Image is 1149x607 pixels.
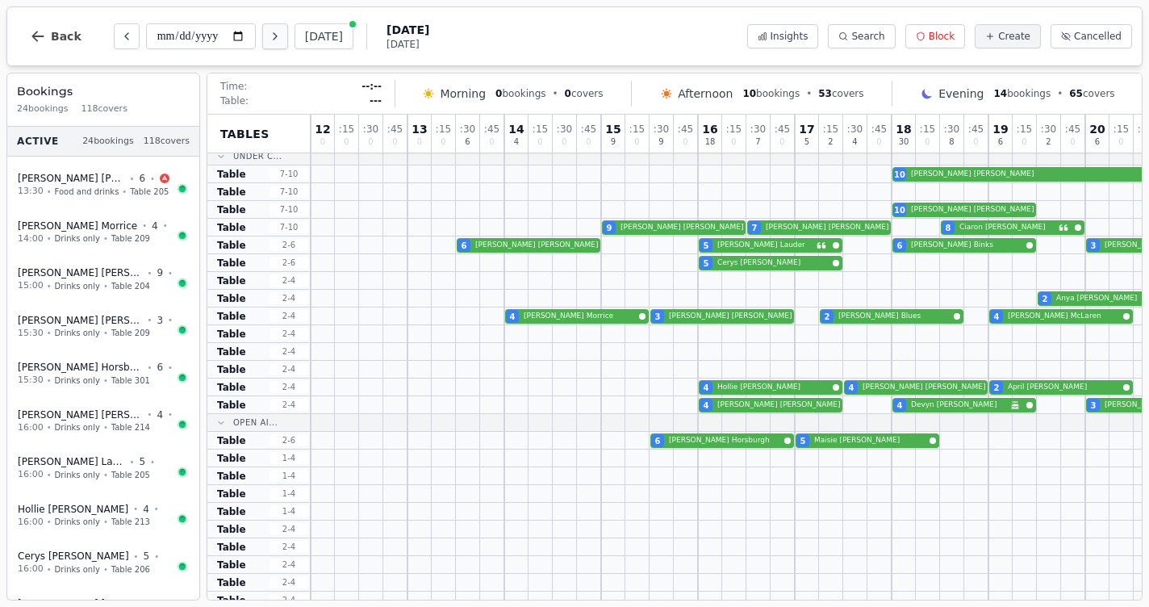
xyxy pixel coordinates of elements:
[168,408,173,421] span: •
[475,240,598,251] span: [PERSON_NAME] [PERSON_NAME]
[17,83,190,99] h3: Bookings
[55,516,100,528] span: Drinks only
[994,311,1000,323] span: 4
[1069,88,1083,99] span: 65
[755,138,760,146] span: 7
[742,88,756,99] span: 10
[18,172,125,185] span: [PERSON_NAME] [PERSON_NAME]
[103,421,108,433] span: •
[1046,138,1051,146] span: 2
[565,88,571,99] span: 0
[18,374,44,387] span: 15:30
[154,503,159,515] span: •
[717,382,829,393] span: Hollie [PERSON_NAME]
[1065,124,1080,134] span: : 45
[876,138,881,146] span: 0
[18,185,44,199] span: 13:30
[1059,223,1068,232] svg: Customer message
[514,138,519,146] span: 4
[747,24,819,48] button: Insights
[157,408,163,421] span: 4
[828,24,895,48] button: Search
[148,408,153,421] span: •
[495,87,545,100] span: bookings
[825,311,830,323] span: 2
[992,123,1008,135] span: 19
[392,138,397,146] span: 0
[1074,30,1122,43] span: Cancelled
[220,126,269,142] span: Tables
[269,310,308,322] span: 2 - 4
[7,305,199,350] button: [PERSON_NAME] [PERSON_NAME]•3•15:30•Drinks only•Table 209
[217,363,246,376] span: Table
[565,87,604,100] span: covers
[462,240,467,252] span: 6
[18,516,44,530] span: 16:00
[217,434,246,447] span: Table
[368,138,373,146] span: 0
[847,124,863,134] span: : 30
[920,124,935,134] span: : 15
[7,400,199,444] button: [PERSON_NAME] [PERSON_NAME]•4•16:00•Drinks only•Table 214
[851,30,884,43] span: Search
[1118,138,1123,146] span: 0
[217,328,246,341] span: Table
[752,222,758,234] span: 7
[163,220,168,232] span: •
[269,257,308,269] span: 2 - 6
[143,503,149,516] span: 4
[949,138,954,146] span: 8
[717,257,829,269] span: Cerys [PERSON_NAME]
[269,505,308,517] span: 1 - 4
[993,87,1051,100] span: bookings
[269,239,308,251] span: 2 - 6
[484,124,499,134] span: : 45
[217,452,246,465] span: Table
[717,240,813,251] span: [PERSON_NAME] Lauder
[217,541,246,554] span: Table
[168,314,173,326] span: •
[818,87,863,100] span: covers
[148,267,153,279] span: •
[217,257,246,270] span: Table
[1057,87,1063,100] span: •
[150,456,155,468] span: •
[1008,382,1120,393] span: April [PERSON_NAME]
[607,222,612,234] span: 9
[220,94,249,107] span: Table:
[925,138,930,146] span: 0
[55,563,100,576] span: Drinks only
[620,222,743,233] span: [PERSON_NAME] [PERSON_NAME]
[18,503,128,516] span: Hollie [PERSON_NAME]
[436,124,451,134] span: : 15
[18,361,143,374] span: [PERSON_NAME] Horsburgh
[1017,124,1032,134] span: : 15
[7,163,199,207] button: [PERSON_NAME] [PERSON_NAME]•6•13:30•Food and drinks•Table 205
[7,494,199,538] button: Hollie [PERSON_NAME]•4•16:00•Drinks only•Table 213
[387,124,403,134] span: : 45
[269,345,308,358] span: 2 - 4
[1091,240,1097,252] span: 3
[168,362,173,374] span: •
[315,123,330,135] span: 12
[130,456,135,468] span: •
[779,138,784,146] span: 0
[586,138,591,146] span: 0
[157,314,163,327] span: 3
[143,550,149,563] span: 5
[537,138,542,146] span: 0
[823,124,838,134] span: : 15
[269,399,308,411] span: 2 - 4
[863,382,985,393] span: [PERSON_NAME] [PERSON_NAME]
[1051,24,1132,48] button: Cancelled
[1070,138,1075,146] span: 0
[899,138,909,146] span: 30
[959,222,1055,233] span: Ciaron [PERSON_NAME]
[460,124,475,134] span: : 30
[262,23,288,49] button: Next day
[771,30,808,43] span: Insights
[269,328,308,340] span: 2 - 4
[168,267,173,279] span: •
[655,435,661,447] span: 6
[18,421,44,435] span: 16:00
